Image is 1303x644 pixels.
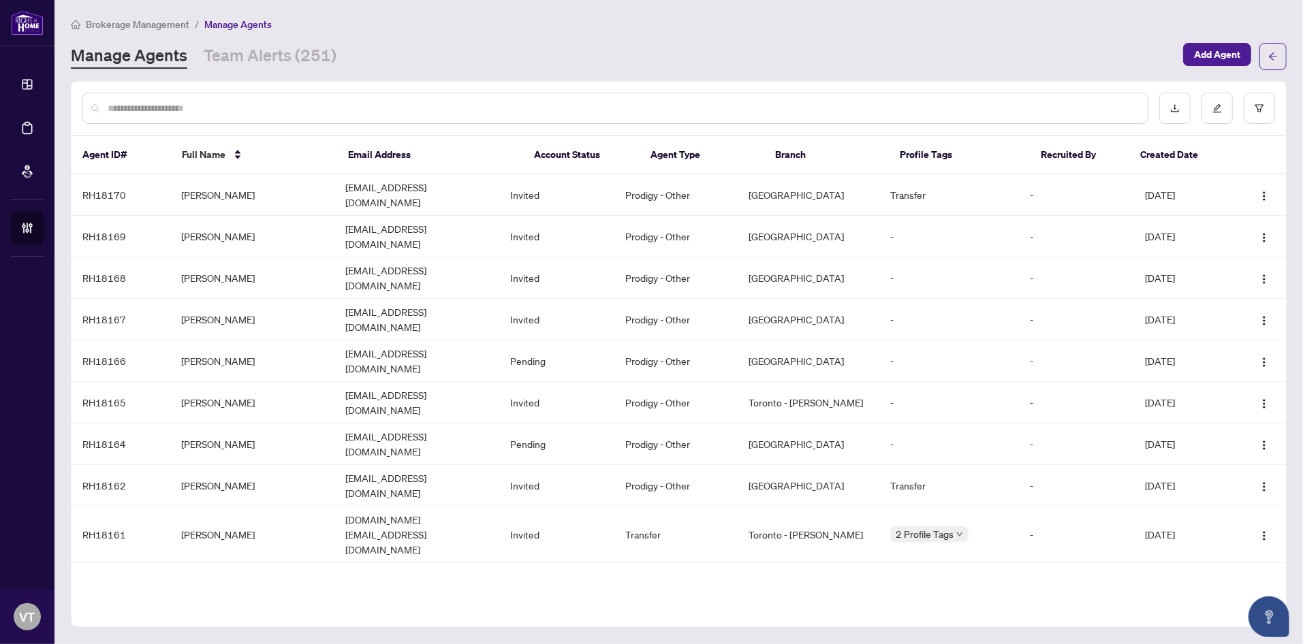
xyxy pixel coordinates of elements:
[1259,357,1270,368] img: Logo
[738,382,879,423] td: Toronto - [PERSON_NAME]
[1212,103,1222,113] span: edit
[1135,423,1234,465] td: [DATE]
[170,382,335,423] td: [PERSON_NAME]
[889,136,1030,174] th: Profile Tags
[614,257,738,299] td: Prodigy - Other
[879,216,1019,257] td: -
[1259,315,1270,326] img: Logo
[1259,398,1270,409] img: Logo
[204,44,336,69] a: Team Alerts (251)
[1253,225,1275,247] button: Logo
[1159,93,1191,124] button: download
[738,465,879,506] td: [GEOGRAPHIC_DATA]
[1244,93,1275,124] button: filter
[1253,350,1275,372] button: Logo
[640,136,764,174] th: Agent Type
[738,563,879,605] td: [GEOGRAPHIC_DATA]
[879,465,1019,506] td: Transfer
[764,136,889,174] th: Branch
[1259,481,1270,492] img: Logo
[879,563,1019,605] td: Transfer
[1135,174,1234,216] td: [DATE]
[499,174,614,216] td: Invited
[337,136,523,174] th: Email Address
[72,423,170,465] td: RH18164
[335,216,500,257] td: [EMAIL_ADDRESS][DOMAIN_NAME]
[72,216,170,257] td: RH18169
[72,136,171,174] th: Agent ID#
[499,423,614,465] td: Pending
[896,526,954,542] span: 2 Profile Tags
[499,340,614,382] td: Pending
[1253,524,1275,545] button: Logo
[1255,103,1264,113] span: filter
[195,16,199,32] li: /
[335,257,500,299] td: [EMAIL_ADDRESS][DOMAIN_NAME]
[170,299,335,340] td: [PERSON_NAME]
[1020,257,1135,299] td: -
[499,563,614,605] td: Active
[1135,340,1234,382] td: [DATE]
[1170,103,1180,113] span: download
[335,340,500,382] td: [EMAIL_ADDRESS][DOMAIN_NAME]
[614,174,738,216] td: Prodigy - Other
[1020,423,1135,465] td: -
[879,174,1019,216] td: Transfer
[182,147,225,162] span: Full Name
[1135,257,1234,299] td: [DATE]
[72,382,170,423] td: RH18165
[72,340,170,382] td: RH18166
[1259,440,1270,451] img: Logo
[738,216,879,257] td: [GEOGRAPHIC_DATA]
[72,257,170,299] td: RH18168
[72,465,170,506] td: RH18162
[335,299,500,340] td: [EMAIL_ADDRESS][DOMAIN_NAME]
[335,174,500,216] td: [EMAIL_ADDRESS][DOMAIN_NAME]
[1030,136,1129,174] th: Recruited By
[956,531,963,538] span: down
[1259,191,1270,202] img: Logo
[1135,299,1234,340] td: [DATE]
[1020,340,1135,382] td: -
[1253,474,1275,496] button: Logo
[499,465,614,506] td: Invited
[1253,308,1275,330] button: Logo
[1253,184,1275,206] button: Logo
[71,44,187,69] a: Manage Agents
[11,10,44,35] img: logo
[1135,216,1234,257] td: [DATE]
[1202,93,1233,124] button: edit
[1268,52,1278,61] span: arrow-left
[738,340,879,382] td: [GEOGRAPHIC_DATA]
[499,216,614,257] td: Invited
[72,563,170,605] td: RH18160
[614,382,738,423] td: Prodigy - Other
[738,174,879,216] td: [GEOGRAPHIC_DATA]
[170,563,335,605] td: [PERSON_NAME]
[1259,232,1270,243] img: Logo
[738,423,879,465] td: [GEOGRAPHIC_DATA]
[71,20,80,29] span: home
[1135,563,1234,605] td: [DATE]
[72,506,170,563] td: RH18161
[1020,382,1135,423] td: -
[335,382,500,423] td: [EMAIL_ADDRESS][DOMAIN_NAME]
[879,257,1019,299] td: -
[1020,563,1135,605] td: -
[170,465,335,506] td: [PERSON_NAME]
[499,299,614,340] td: Invited
[1020,174,1135,216] td: -
[1135,506,1234,563] td: [DATE]
[614,506,738,563] td: Transfer
[335,465,500,506] td: [EMAIL_ADDRESS][DOMAIN_NAME]
[879,423,1019,465] td: -
[204,18,272,31] span: Manage Agents
[1020,216,1135,257] td: -
[614,340,738,382] td: Prodigy - Other
[1020,506,1135,563] td: -
[72,299,170,340] td: RH18167
[1253,391,1275,413] button: Logo
[614,563,738,605] td: Prodigy - Other
[1129,136,1229,174] th: Created Date
[20,607,35,626] span: VT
